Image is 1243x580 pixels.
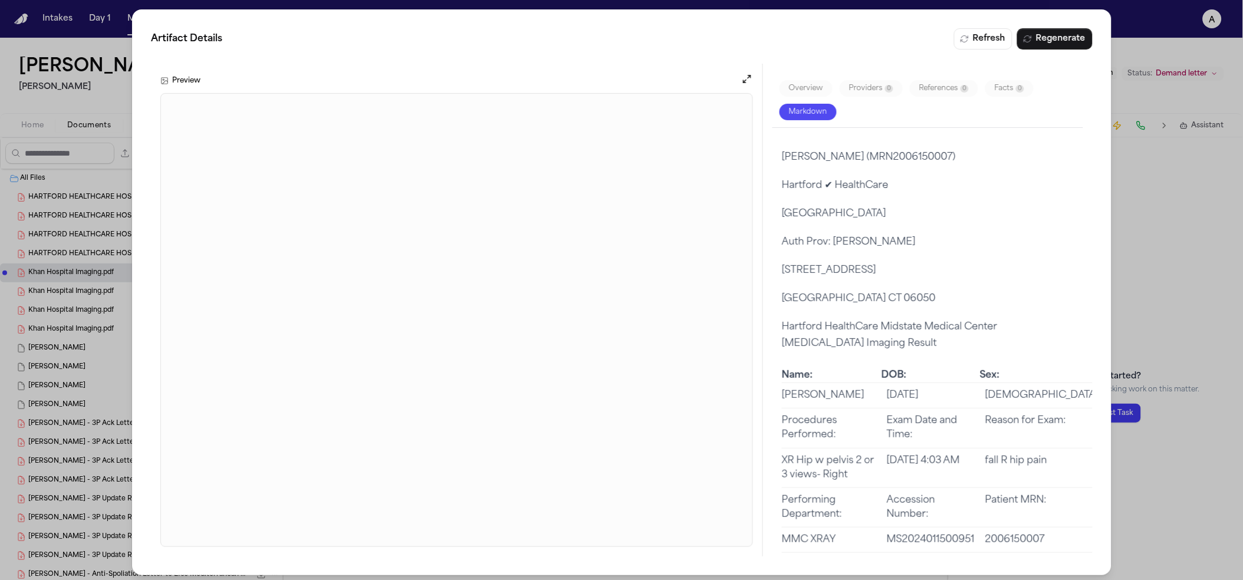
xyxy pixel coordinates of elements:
p: Hartford ✔ HealthCare [782,177,1074,194]
button: Regenerate Digest [1017,28,1092,50]
div: Text (/page/0/Text/2) [782,206,1074,222]
td: Accession Number: [882,487,980,527]
button: References0 [910,80,978,97]
p: Hartford HealthCare Midstate Medical Center [MEDICAL_DATA] Imaging Result [782,319,1074,352]
p: [PERSON_NAME] (MRN2006150007) [782,149,1074,166]
span: Artifact Details [151,32,222,46]
td: Reason for Exam: [980,408,1104,448]
button: Refresh Digest [953,28,1012,50]
td: [DATE] [882,383,980,408]
td: 2006150007 [980,528,1104,553]
td: Patient MRN: [980,487,1104,527]
div: SectionHeader (/page/0/SectionHeader/0) [782,149,1074,166]
p: [GEOGRAPHIC_DATA] [782,206,1074,222]
td: Procedures Performed: [782,408,882,448]
th: DOB: [882,368,980,383]
td: [DEMOGRAPHIC_DATA] [980,383,1104,408]
td: XR Hip w pelvis 2 or 3 views- Right [782,448,882,487]
div: Text (/page/0/Text/3) [782,234,1074,307]
p: [STREET_ADDRESS] [782,262,1074,279]
div: Figure (/page/0/Figure/1) [782,177,1074,194]
p: Auth Prov: [PERSON_NAME] [782,234,1074,251]
button: Overview [780,80,833,97]
span: 0 [885,85,893,93]
td: [PERSON_NAME] [782,383,882,408]
button: Facts0 [985,80,1034,97]
span: 0 [1016,85,1024,93]
td: [DATE] 4:03 AM [882,448,980,487]
td: Exam Date and Time: [882,408,980,448]
p: [GEOGRAPHIC_DATA] CT 06050 [782,291,1074,307]
div: Text (/page/0/Text/4) [782,319,1074,352]
th: Name: [782,368,882,383]
button: Open preview [741,73,753,85]
td: Performing Department: [782,487,882,527]
iframe: Khan Hospital Imaging.pdf [161,94,752,546]
th: Sex: [980,368,1104,383]
h3: Preview [172,76,200,85]
td: MS2024011500951 [882,528,980,553]
td: fall R hip pain [980,448,1104,487]
td: MMC XRAY [782,528,882,553]
button: Markdown [780,104,837,120]
button: Providers0 [840,80,903,97]
button: Open preview [741,73,753,88]
span: 0 [961,85,969,93]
